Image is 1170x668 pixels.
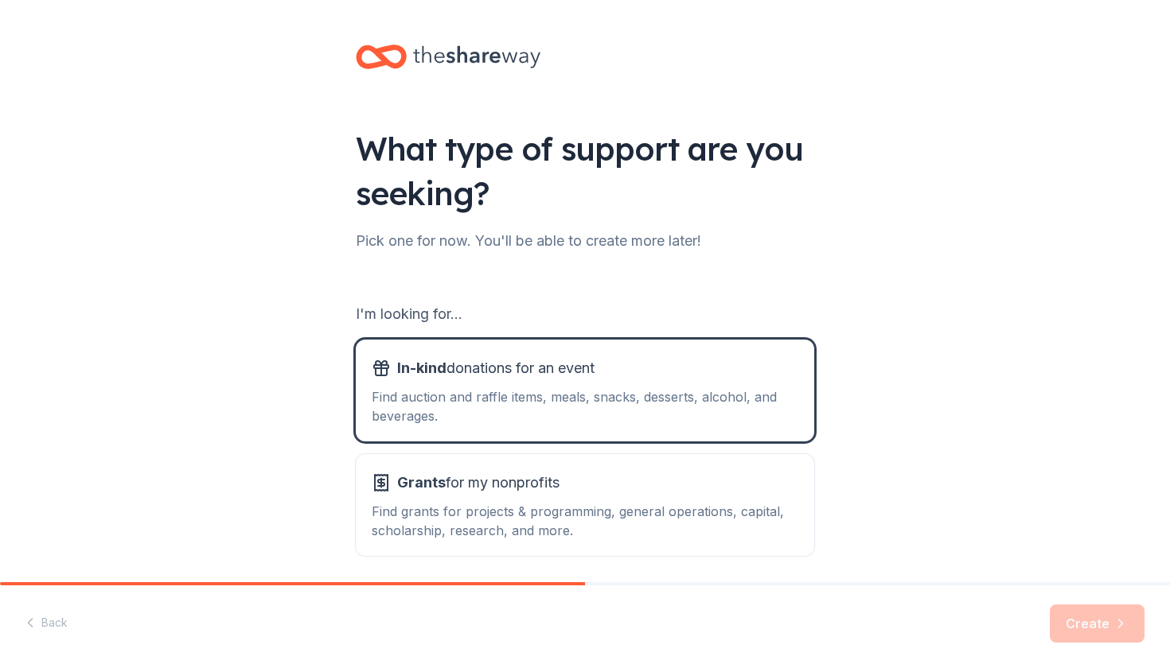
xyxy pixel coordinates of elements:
[356,454,814,556] button: Grantsfor my nonprofitsFind grants for projects & programming, general operations, capital, schol...
[356,228,814,254] div: Pick one for now. You'll be able to create more later!
[356,340,814,441] button: In-kinddonations for an eventFind auction and raffle items, meals, snacks, desserts, alcohol, and...
[372,387,798,425] div: Find auction and raffle items, meals, snacks, desserts, alcohol, and beverages.
[372,502,798,540] div: Find grants for projects & programming, general operations, capital, scholarship, research, and m...
[397,359,447,376] span: In-kind
[356,301,814,327] div: I'm looking for...
[397,355,595,381] span: donations for an event
[356,126,814,216] div: What type of support are you seeking?
[397,470,560,495] span: for my nonprofits
[397,474,446,491] span: Grants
